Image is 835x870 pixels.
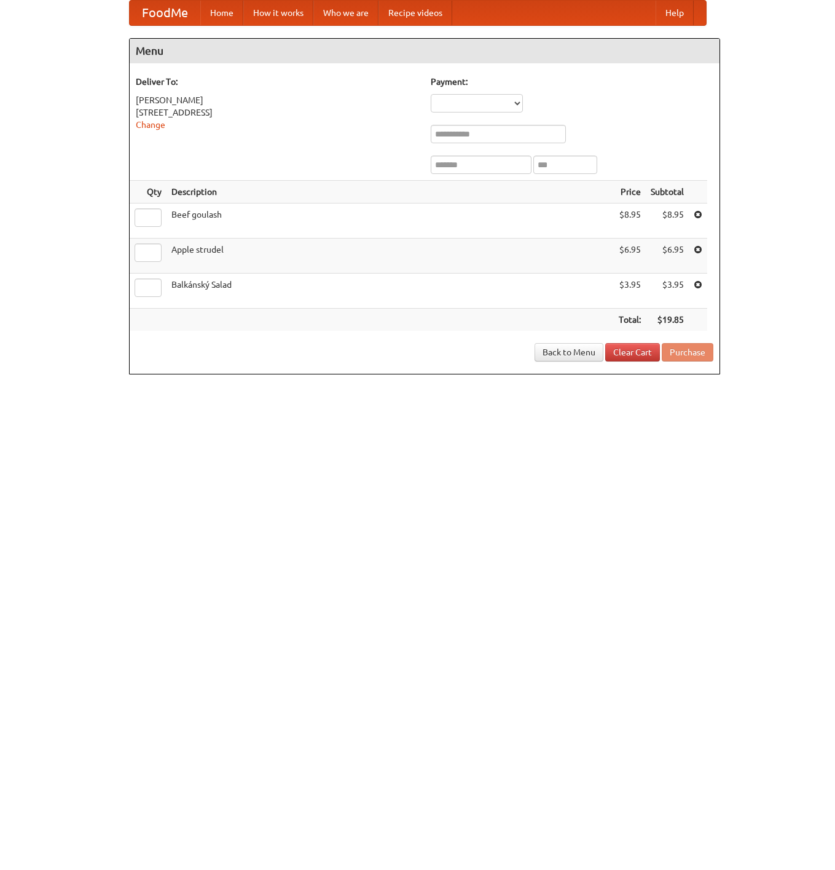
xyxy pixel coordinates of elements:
[614,274,646,309] td: $3.95
[614,239,646,274] td: $6.95
[614,181,646,204] th: Price
[646,309,689,331] th: $19.85
[136,106,418,119] div: [STREET_ADDRESS]
[605,343,660,362] a: Clear Cart
[662,343,713,362] button: Purchase
[130,1,200,25] a: FoodMe
[646,204,689,239] td: $8.95
[167,274,614,309] td: Balkánský Salad
[656,1,694,25] a: Help
[646,181,689,204] th: Subtotal
[614,309,646,331] th: Total:
[136,76,418,88] h5: Deliver To:
[167,239,614,274] td: Apple strudel
[167,181,614,204] th: Description
[136,94,418,106] div: [PERSON_NAME]
[130,39,719,63] h4: Menu
[378,1,452,25] a: Recipe videos
[130,181,167,204] th: Qty
[313,1,378,25] a: Who we are
[243,1,313,25] a: How it works
[167,204,614,239] td: Beef goulash
[200,1,243,25] a: Home
[136,120,165,130] a: Change
[535,343,603,362] a: Back to Menu
[614,204,646,239] td: $8.95
[646,274,689,309] td: $3.95
[646,239,689,274] td: $6.95
[431,76,713,88] h5: Payment:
